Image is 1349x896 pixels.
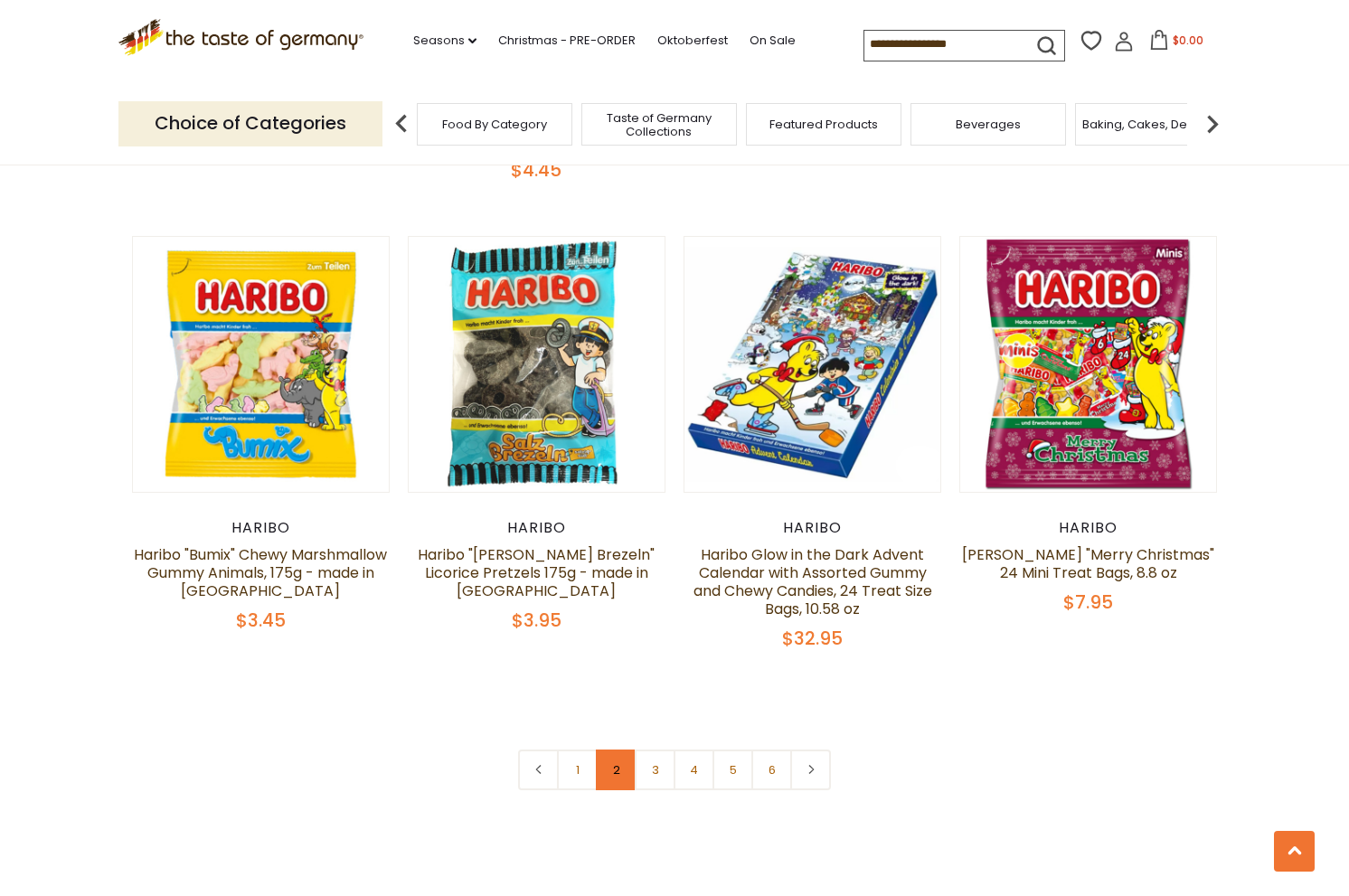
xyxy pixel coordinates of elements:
[413,31,476,51] a: Seasons
[959,519,1217,537] div: Haribo
[383,106,420,142] img: previous arrow
[956,118,1021,131] a: Beverages
[1137,30,1214,57] button: $0.00
[498,31,636,51] a: Christmas - PRE-ORDER
[750,31,796,51] a: On Sale
[236,608,286,633] span: $3.45
[409,237,665,493] img: Haribo
[118,101,382,146] p: Choice of Categories
[587,111,731,138] a: Taste of Germany Collections
[657,31,728,51] a: Oktoberfest
[442,118,547,131] a: Food By Category
[782,626,843,651] span: $32.95
[960,237,1216,493] img: Haribo
[418,544,655,601] a: Haribo "[PERSON_NAME] Brezeln" Licorice Pretzels 175g - made in [GEOGRAPHIC_DATA]
[684,237,940,493] img: Haribo
[132,519,390,537] div: Haribo
[635,750,675,790] a: 3
[557,750,598,790] a: 1
[1173,33,1203,48] span: $0.00
[133,237,389,493] img: Haribo
[712,750,753,790] a: 5
[751,750,792,790] a: 6
[1194,106,1231,142] img: next arrow
[693,544,932,619] a: Haribo Glow in the Dark Advent Calendar with Assorted Gummy and Chewy Candies, 24 Treat Size Bags...
[962,544,1214,583] a: [PERSON_NAME] "Merry Christmas" 24 Mini Treat Bags, 8.8 oz
[674,750,714,790] a: 4
[134,544,387,601] a: Haribo "Bumix" Chewy Marshmallow Gummy Animals, 175g - made in [GEOGRAPHIC_DATA]
[684,519,941,537] div: Haribo
[1082,118,1222,131] a: Baking, Cakes, Desserts
[769,118,878,131] a: Featured Products
[596,750,637,790] a: 2
[1063,589,1113,615] span: $7.95
[511,157,561,183] span: $4.45
[512,608,561,633] span: $3.95
[408,519,665,537] div: Haribo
